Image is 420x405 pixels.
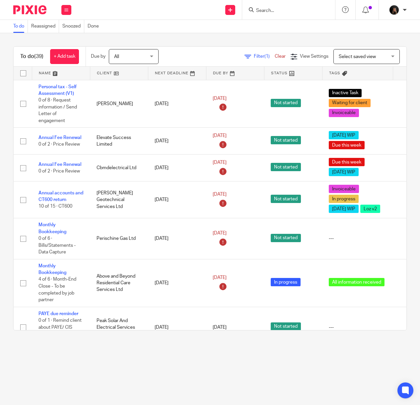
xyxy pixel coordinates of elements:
[90,181,148,218] td: [PERSON_NAME] Geotechnical Services Ltd
[213,160,227,165] span: [DATE]
[90,80,148,128] td: [PERSON_NAME]
[38,264,66,275] a: Monthly Bookkeeping
[90,218,148,259] td: Perischine Gas Ltd
[50,49,79,64] a: + Add task
[275,54,286,59] a: Clear
[90,259,148,307] td: Above and Beyond Residential Care Services Ltd
[329,168,359,176] span: [DATE] WIP
[329,324,386,331] div: ---
[38,162,81,167] a: Annual Fee Renewal
[329,99,371,107] span: Waiting for client
[38,223,66,234] a: Monthly Bookkeeping
[329,89,362,97] span: Inactive Task
[13,20,28,33] a: To do
[271,163,301,171] span: Not started
[329,71,340,75] span: Tags
[329,158,365,166] span: Due this week
[31,20,59,33] a: Reassigned
[91,53,105,60] p: Due by
[254,54,275,59] span: Filter
[300,54,328,59] span: View Settings
[148,218,206,259] td: [DATE]
[38,191,83,202] a: Annual accounts and CT600 return
[38,318,82,343] span: 0 of 1 · Remind client about PAYE/ CIS amount due on or before 22nd
[264,54,270,59] span: (1)
[339,54,376,59] span: Select saved view
[148,181,206,218] td: [DATE]
[360,205,380,213] span: Loz v2
[213,231,227,236] span: [DATE]
[213,275,227,280] span: [DATE]
[148,128,206,155] td: [DATE]
[38,98,77,123] span: 0 of 8 · Request information / Send Letter of engagement
[38,85,77,96] a: Personal tax - Self Assessment (V1)
[148,307,206,348] td: [DATE]
[38,142,80,147] span: 0 of 2 · Price Review
[329,141,365,149] span: Due this week
[329,278,385,286] span: All information received
[213,192,227,197] span: [DATE]
[88,20,102,33] a: Done
[329,131,359,139] span: [DATE] WIP
[62,20,84,33] a: Snoozed
[271,278,301,286] span: In progress
[271,99,301,107] span: Not started
[148,155,206,181] td: [DATE]
[38,277,76,303] span: 4 of 6 · Month-End Close - To be completed by job partner
[213,96,227,101] span: [DATE]
[114,54,119,59] span: All
[213,325,227,330] span: [DATE]
[34,54,43,59] span: (39)
[271,195,301,203] span: Not started
[38,204,72,209] span: 10 of 15 · CT600
[38,236,76,254] span: 0 of 6 · Bills/Statements - Data Capture
[13,5,46,14] img: Pixie
[148,259,206,307] td: [DATE]
[329,185,359,193] span: Invoiceable
[329,195,359,203] span: In progress
[90,155,148,181] td: Cbmdelectrical Ltd
[90,307,148,348] td: Peak Solar And Electrical Services Limited
[255,8,315,14] input: Search
[38,135,81,140] a: Annual Fee Renewal
[213,133,227,138] span: [DATE]
[38,311,78,316] a: PAYE due reminder
[38,169,80,174] span: 0 of 2 · Price Review
[20,53,43,60] h1: To do
[90,128,148,155] td: Elevate Success Limited
[271,322,301,331] span: Not started
[329,109,359,117] span: Invoiceable
[329,235,386,242] div: ---
[389,5,399,15] img: 455A9867.jpg
[271,136,301,144] span: Not started
[271,234,301,242] span: Not started
[329,205,359,213] span: [DATE] WIP
[148,80,206,128] td: [DATE]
